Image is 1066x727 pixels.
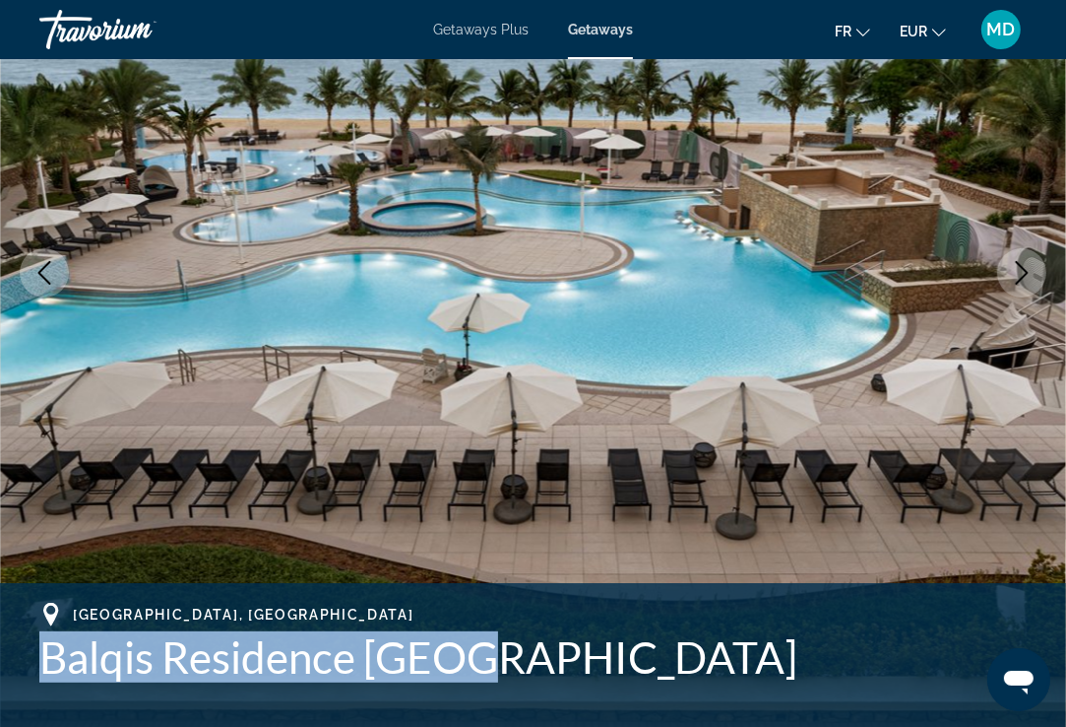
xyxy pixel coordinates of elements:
a: Travorium [39,4,236,55]
button: User Menu [975,9,1027,50]
a: Getaways [568,22,633,37]
button: Previous image [20,248,69,297]
h1: Balqis Residence [GEOGRAPHIC_DATA] [39,631,1027,683]
span: [GEOGRAPHIC_DATA], [GEOGRAPHIC_DATA] [73,607,413,623]
a: Getaways Plus [433,22,529,37]
iframe: Bouton de lancement de la fenêtre de messagerie [987,648,1050,711]
button: Next image [997,248,1046,297]
span: EUR [900,24,927,39]
span: fr [835,24,851,39]
span: MD [987,20,1016,39]
button: Change currency [900,17,946,45]
button: Change language [835,17,870,45]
